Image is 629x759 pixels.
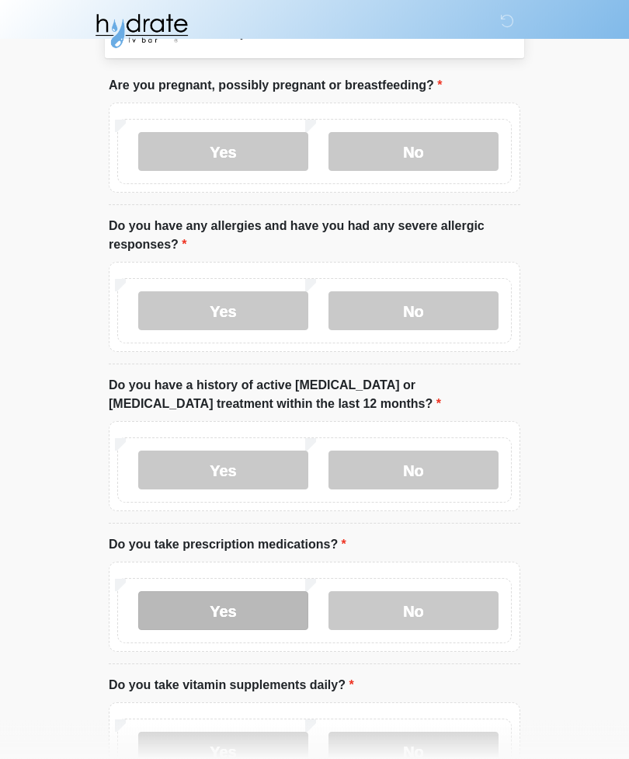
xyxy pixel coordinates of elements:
label: Do you take prescription medications? [109,536,346,555]
label: Yes [138,292,308,331]
label: Do you have a history of active [MEDICAL_DATA] or [MEDICAL_DATA] treatment within the last 12 mon... [109,377,520,414]
label: No [328,292,499,331]
label: Yes [138,592,308,631]
label: Are you pregnant, possibly pregnant or breastfeeding? [109,77,442,96]
label: Yes [138,451,308,490]
label: Yes [138,133,308,172]
label: No [328,133,499,172]
img: Hydrate IV Bar - Fort Collins Logo [93,12,189,50]
label: Do you take vitamin supplements daily? [109,677,354,695]
label: No [328,592,499,631]
label: No [328,451,499,490]
label: Do you have any allergies and have you had any severe allergic responses? [109,218,520,255]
